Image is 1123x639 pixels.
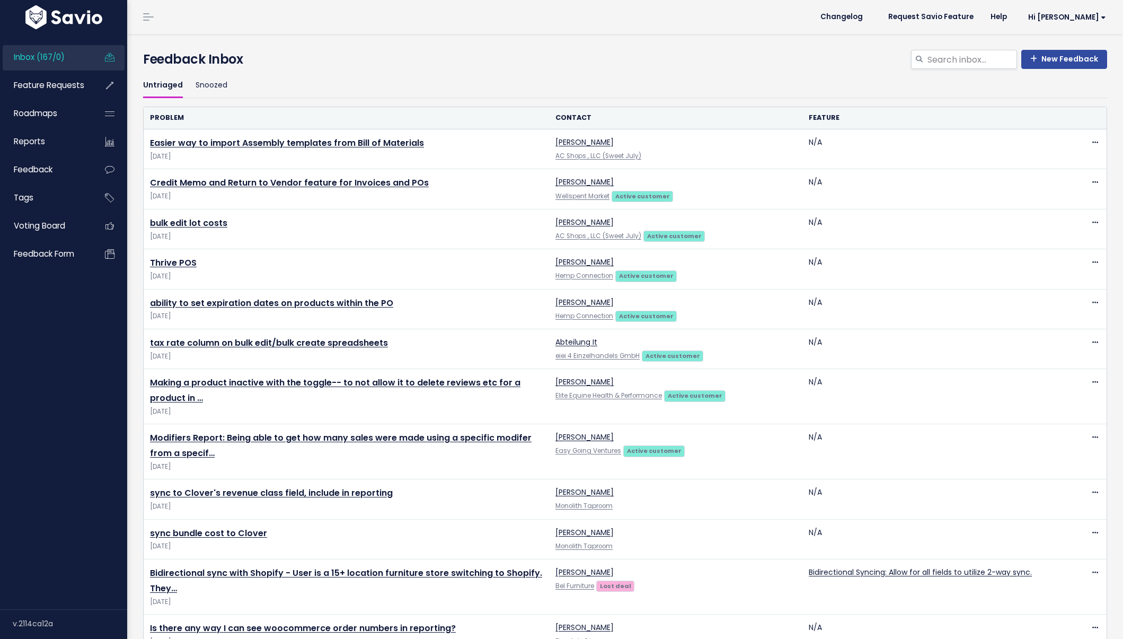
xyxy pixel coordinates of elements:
[150,597,543,608] span: [DATE]
[150,501,543,512] span: [DATE]
[150,217,227,229] a: bulk edit lot costs
[555,217,614,227] a: [PERSON_NAME]
[802,424,1056,479] td: N/A
[926,50,1017,69] input: Search inbox...
[555,152,641,160] a: AC Shops., LLC (Sweet July)
[555,432,614,442] a: [PERSON_NAME]
[612,190,673,201] a: Active customer
[555,177,614,187] a: [PERSON_NAME]
[14,220,65,231] span: Voting Board
[555,487,614,497] a: [PERSON_NAME]
[1021,50,1107,69] a: New Feedback
[1015,9,1115,25] a: Hi [PERSON_NAME]
[555,542,613,550] a: Monolith Taproom
[150,406,543,417] span: [DATE]
[3,73,88,98] a: Feature Requests
[555,337,597,347] a: Abteilung It
[14,164,52,175] span: Feedback
[615,270,677,281] a: Active customer
[555,567,614,577] a: [PERSON_NAME]
[880,9,982,25] a: Request Savio Feature
[555,391,662,400] a: Elite Equine Health & Performance
[549,107,802,129] th: Contact
[150,527,267,539] a: sync bundle cost to Clover
[555,192,609,200] a: Wellspent Market
[150,487,393,499] a: sync to Clover's revenue class field, include in reporting
[647,232,702,240] strong: Active customer
[982,9,1015,25] a: Help
[555,352,640,360] a: eiei 4 Einzelhandels GmbH
[14,192,33,203] span: Tags
[14,136,45,147] span: Reports
[150,541,543,552] span: [DATE]
[619,272,674,280] strong: Active customer
[150,257,197,269] a: Thrive POS
[555,527,614,538] a: [PERSON_NAME]
[3,45,88,69] a: Inbox (167/0)
[143,50,1107,69] h4: Feedback Inbox
[802,209,1056,249] td: N/A
[820,13,863,21] span: Changelog
[802,129,1056,169] td: N/A
[555,137,614,147] a: [PERSON_NAME]
[14,80,84,91] span: Feature Requests
[150,461,543,472] span: [DATE]
[14,108,57,119] span: Roadmaps
[150,297,393,309] a: ability to set expiration dates on products within the PO
[802,479,1056,519] td: N/A
[627,447,682,455] strong: Active customer
[642,350,703,361] a: Active customer
[802,369,1056,424] td: N/A
[555,377,614,387] a: [PERSON_NAME]
[150,311,543,322] span: [DATE]
[150,351,543,362] span: [DATE]
[150,432,532,459] a: Modifiers Report: Being able to get how many sales were made using a specific modifer from a specif…
[555,232,641,240] a: AC Shops., LLC (Sweet July)
[555,447,621,455] a: Easy Going Ventures
[619,312,674,320] strong: Active customer
[623,445,685,456] a: Active customer
[150,622,456,634] a: Is there any way I can see woocommerce order numbers in reporting?
[615,310,677,321] a: Active customer
[3,242,88,266] a: Feedback form
[150,271,543,282] span: [DATE]
[150,137,424,149] a: Easier way to import Assembly templates from Bill of Materials
[802,289,1056,329] td: N/A
[643,230,705,241] a: Active customer
[14,51,65,63] span: Inbox (167/0)
[555,297,614,308] a: [PERSON_NAME]
[555,582,594,590] a: Bel Furniture
[555,312,613,320] a: Hemp Connection
[645,352,700,360] strong: Active customer
[664,390,726,400] a: Active customer
[1028,13,1106,21] span: Hi [PERSON_NAME]
[13,610,127,637] div: v.2114ca12a
[3,157,88,182] a: Feedback
[615,192,670,200] strong: Active customer
[143,73,183,98] a: Untriaged
[3,129,88,154] a: Reports
[802,169,1056,209] td: N/A
[600,582,631,590] strong: Lost deal
[3,214,88,238] a: Voting Board
[150,337,388,349] a: tax rate column on bulk edit/bulk create spreadsheets
[802,107,1056,129] th: Feature
[150,151,543,162] span: [DATE]
[3,101,88,126] a: Roadmaps
[555,622,614,633] a: [PERSON_NAME]
[596,580,634,591] a: Lost deal
[555,272,613,280] a: Hemp Connection
[802,249,1056,289] td: N/A
[23,5,105,29] img: logo-white.9d6f32f41409.svg
[3,186,88,210] a: Tags
[555,257,614,267] a: [PERSON_NAME]
[196,73,227,98] a: Snoozed
[150,191,543,202] span: [DATE]
[150,377,520,404] a: Making a product inactive with the toggle-- to not allow it to delete reviews etc for a product in …
[668,391,722,400] strong: Active customer
[144,107,549,129] th: Problem
[555,502,613,510] a: Monolith Taproom
[143,73,1107,98] ul: Filter feature requests
[802,329,1056,369] td: N/A
[150,177,429,189] a: Credit Memo and Return to Vendor feature for Invoices and POs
